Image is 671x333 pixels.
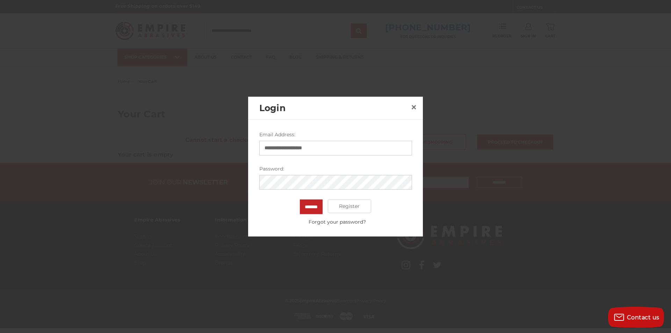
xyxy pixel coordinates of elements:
button: Contact us [608,307,664,328]
a: Forgot your password? [263,218,412,225]
a: Close [408,102,419,113]
span: × [411,100,417,114]
label: Password: [259,165,412,172]
span: Contact us [627,314,659,321]
a: Register [328,199,371,213]
label: Email Address: [259,131,412,138]
h2: Login [259,101,408,115]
